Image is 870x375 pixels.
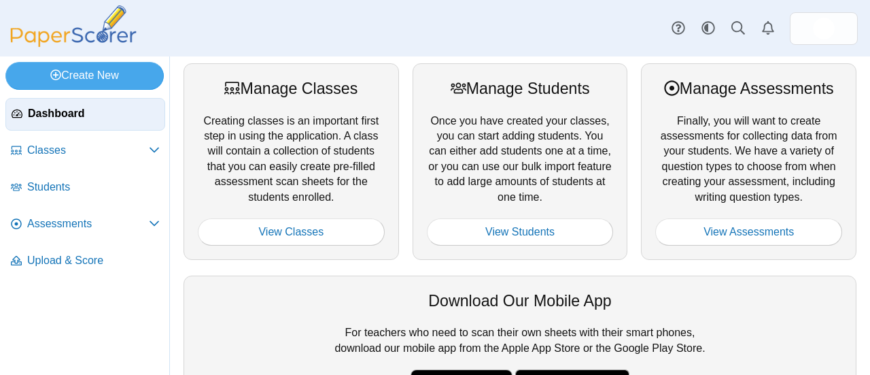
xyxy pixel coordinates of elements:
a: View Assessments [655,218,842,246]
a: Upload & Score [5,245,165,278]
a: ps.CTXzMJfDX4fRjQyy [790,12,858,45]
img: ps.CTXzMJfDX4fRjQyy [813,18,835,39]
a: Students [5,172,165,204]
div: Manage Students [427,78,614,99]
div: Download Our Mobile App [198,290,842,312]
span: Classes [27,143,149,158]
span: Students [27,180,160,195]
div: Finally, you will want to create assessments for collecting data from your students. We have a va... [641,63,856,260]
a: Assessments [5,208,165,241]
a: View Students [427,218,614,246]
span: Upload & Score [27,253,160,268]
span: Dashboard [28,106,159,121]
a: Alerts [753,14,783,44]
div: Creating classes is an important first step in using the application. A class will contain a coll... [184,63,399,260]
div: Manage Assessments [655,78,842,99]
a: Classes [5,135,165,167]
a: Dashboard [5,98,165,131]
span: Assessments [27,216,149,231]
a: PaperScorer [5,37,141,49]
div: Once you have created your classes, you can start adding students. You can either add students on... [413,63,628,260]
span: Piero Gualcherani [813,18,835,39]
img: PaperScorer [5,5,141,47]
a: Create New [5,62,164,89]
div: Manage Classes [198,78,385,99]
a: View Classes [198,218,385,246]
